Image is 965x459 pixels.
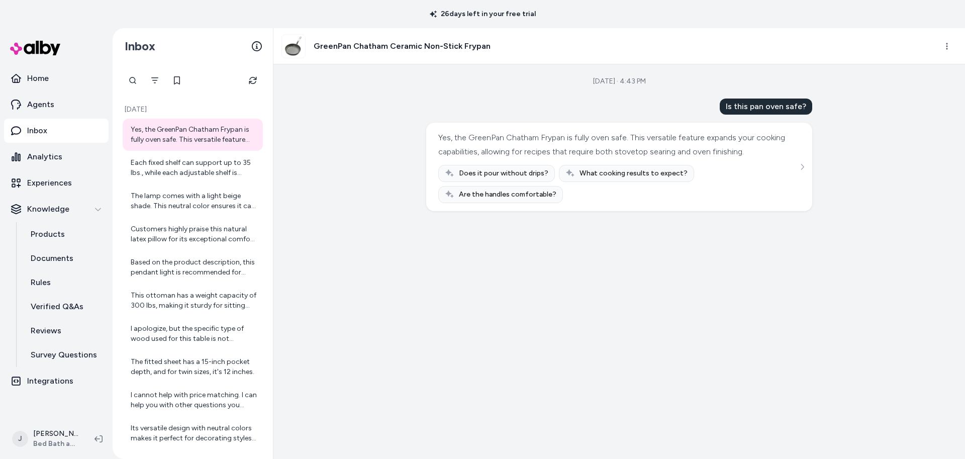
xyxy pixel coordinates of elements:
span: Are the handles comfortable? [459,190,556,200]
a: Documents [21,246,109,270]
button: Refresh [243,70,263,90]
p: Home [27,72,49,84]
a: Integrations [4,369,109,393]
p: Agents [27,99,54,111]
div: Based on the product description, this pendant light is recommended for indoor spaces such as you... [131,257,257,278]
p: Analytics [27,151,62,163]
div: Its versatile design with neutral colors makes it perfect for decorating styles from coastal to f... [131,423,257,443]
a: Verified Q&As [21,295,109,319]
a: I cannot help with price matching. I can help you with other questions you have. [123,384,263,416]
a: Analytics [4,145,109,169]
a: Experiences [4,171,109,195]
div: [DATE] · 4:43 PM [593,76,646,86]
a: Reviews [21,319,109,343]
div: The fitted sheet has a 15-inch pocket depth, and for twin sizes, it's 12 inches. [131,357,257,377]
a: Products [21,222,109,246]
p: Verified Q&As [31,301,83,313]
a: This ottoman has a weight capacity of 300 lbs, making it sturdy for sitting and use. [123,285,263,317]
span: What cooking results to expect? [580,168,688,178]
p: Rules [31,277,51,289]
div: I apologize, but the specific type of wood used for this table is not mentioned in the product de... [131,324,257,344]
button: See more [796,161,808,173]
div: Yes, the GreenPan Chatham Frypan is fully oven safe. This versatile feature expands your cooking ... [131,125,257,145]
a: Each fixed shelf can support up to 35 lbs., while each adjustable shelf is designed to hold up to... [123,152,263,184]
div: I cannot help with price matching. I can help you with other questions you have. [131,390,257,410]
span: Bed Bath and Beyond [33,439,78,449]
div: The lamp comes with a light beige shade. This neutral color ensures it can seamlessly blend with ... [131,191,257,211]
p: Experiences [27,177,72,189]
p: Products [31,228,65,240]
a: Rules [21,270,109,295]
a: Survey Questions [21,343,109,367]
a: The lamp comes with a light beige shade. This neutral color ensures it can seamlessly blend with ... [123,185,263,217]
a: Based on the product description, this pendant light is recommended for indoor spaces such as you... [123,251,263,284]
a: Yes, the GreenPan Chatham Frypan is fully oven safe. This versatile feature expands your cooking ... [123,119,263,151]
img: GreenPan-Chatham-Ceramic-Non-Stick-Frypan.jpg [282,35,305,58]
p: Survey Questions [31,349,97,361]
button: Filter [145,70,165,90]
a: The fitted sheet has a 15-inch pocket depth, and for twin sizes, it's 12 inches. [123,351,263,383]
span: Does it pour without drips? [459,168,548,178]
div: Each fixed shelf can support up to 35 lbs., while each adjustable shelf is designed to hold up to... [131,158,257,178]
a: Its versatile design with neutral colors makes it perfect for decorating styles from coastal to f... [123,417,263,449]
p: Knowledge [27,203,69,215]
p: 26 days left in your free trial [424,9,542,19]
p: Documents [31,252,73,264]
p: Inbox [27,125,47,137]
div: Yes, the GreenPan Chatham Frypan is fully oven safe. This versatile feature expands your cooking ... [438,131,798,159]
button: J[PERSON_NAME]Bed Bath and Beyond [6,423,86,455]
a: Home [4,66,109,90]
div: Customers highly praise this natural latex pillow for its exceptional comfort and support, especi... [131,224,257,244]
div: Is this pan oven safe? [720,99,812,115]
a: Agents [4,93,109,117]
a: Customers highly praise this natural latex pillow for its exceptional comfort and support, especi... [123,218,263,250]
a: Inbox [4,119,109,143]
p: [PERSON_NAME] [33,429,78,439]
p: Integrations [27,375,73,387]
h3: GreenPan Chatham Ceramic Non-Stick Frypan [314,40,491,52]
button: Knowledge [4,197,109,221]
span: J [12,431,28,447]
h2: Inbox [125,39,155,54]
a: I apologize, but the specific type of wood used for this table is not mentioned in the product de... [123,318,263,350]
p: [DATE] [123,105,263,115]
img: alby Logo [10,41,60,55]
p: Reviews [31,325,61,337]
div: This ottoman has a weight capacity of 300 lbs, making it sturdy for sitting and use. [131,291,257,311]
